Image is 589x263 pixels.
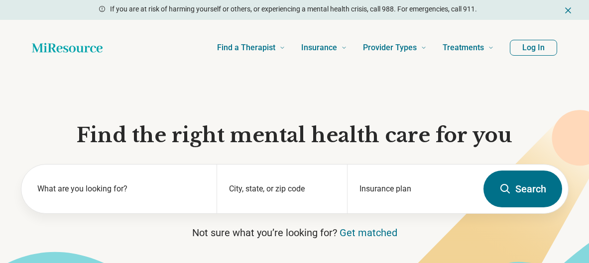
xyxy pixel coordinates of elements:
label: What are you looking for? [37,183,205,195]
button: Search [483,171,562,207]
a: Home page [32,38,103,58]
button: Dismiss [563,4,573,16]
span: Insurance [301,41,337,55]
a: Provider Types [363,28,427,68]
a: Treatments [443,28,494,68]
a: Get matched [340,227,397,239]
a: Insurance [301,28,347,68]
p: Not sure what you’re looking for? [21,226,569,240]
span: Find a Therapist [217,41,275,55]
button: Log In [510,40,557,56]
h1: Find the right mental health care for you [21,122,569,148]
span: Provider Types [363,41,417,55]
span: Treatments [443,41,484,55]
a: Find a Therapist [217,28,285,68]
p: If you are at risk of harming yourself or others, or experiencing a mental health crisis, call 98... [110,4,477,14]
